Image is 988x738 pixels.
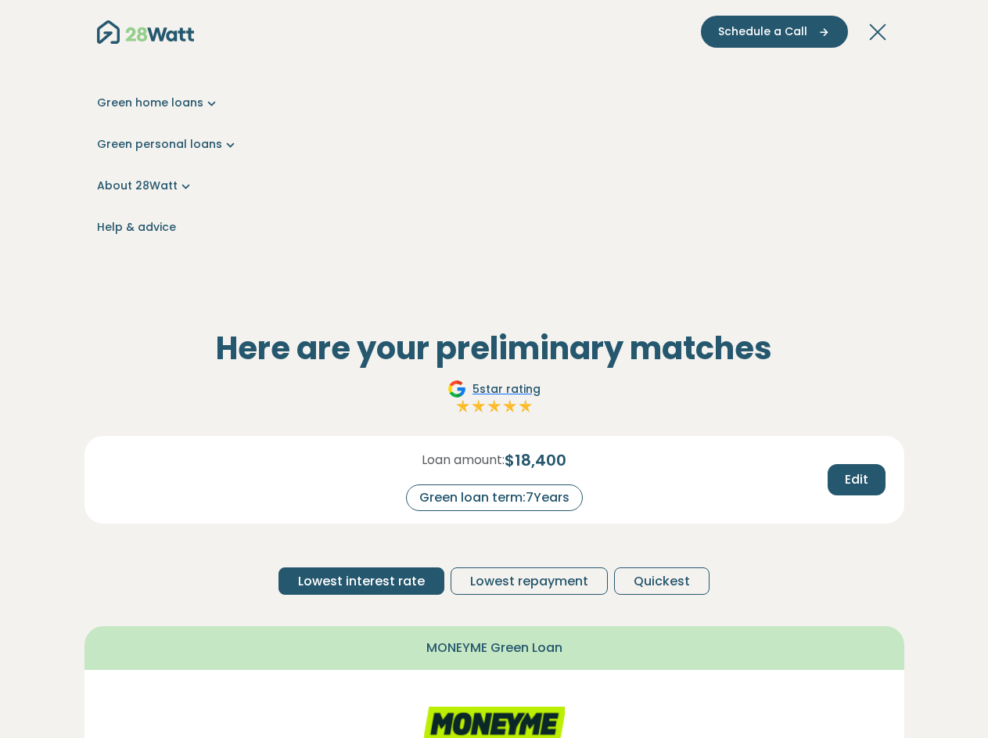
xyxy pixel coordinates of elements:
a: Help & advice [97,219,892,236]
button: Quickest [614,567,710,595]
img: Full star [471,398,487,414]
button: Lowest interest rate [278,567,444,595]
img: Full star [455,398,471,414]
span: $ 18,400 [505,448,566,472]
span: Quickest [634,572,690,591]
img: Full star [487,398,502,414]
h2: Here are your preliminary matches [84,329,904,367]
span: MONEYME Green Loan [426,639,562,657]
button: Toggle navigation [867,24,892,40]
span: Schedule a Call [718,23,807,40]
span: 5 star rating [472,381,541,398]
button: Edit [828,464,886,495]
a: Green personal loans [97,136,892,153]
span: Edit [845,470,868,489]
button: Schedule a Call [701,16,848,48]
img: 28Watt [97,20,194,44]
img: Full star [518,398,534,414]
div: Green loan term: 7 Years [406,484,583,511]
img: Full star [502,398,518,414]
a: Green home loans [97,95,892,111]
a: Google5star ratingFull starFull starFull starFull starFull star [445,380,543,417]
span: Lowest repayment [470,572,588,591]
button: Lowest repayment [451,567,608,595]
span: Lowest interest rate [298,572,425,591]
nav: Main navigation [97,16,892,283]
a: About 28Watt [97,178,892,194]
span: Loan amount: [422,451,505,470]
img: Google [447,380,466,398]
